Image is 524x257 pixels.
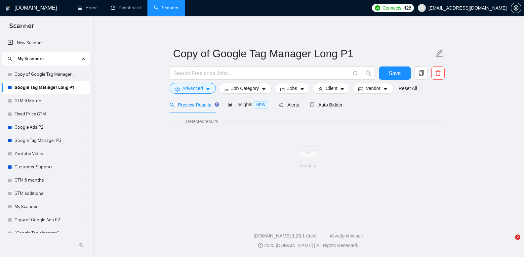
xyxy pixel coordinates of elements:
a: Google Tag Manager Long P1 [15,81,77,94]
span: search [362,70,375,76]
span: Jobs [287,85,297,92]
span: edit [435,49,444,58]
a: searchScanner [154,5,179,11]
a: Customer Support [15,160,77,174]
span: caret-down [300,87,304,92]
span: caret-down [340,87,344,92]
span: bars [224,87,229,92]
span: setting [175,87,180,92]
span: Insights [228,102,268,107]
span: caret-down [383,87,388,92]
span: Job Category [231,85,259,92]
span: holder [81,178,87,183]
span: search [170,103,174,107]
button: setting [511,3,521,13]
span: copy [415,70,427,76]
button: copy [415,66,428,80]
span: delete [432,70,444,76]
span: holder [81,151,87,156]
a: Youtube Video [15,147,77,160]
a: Google Tag Manager P3 [15,134,77,147]
span: double-left [79,241,85,248]
span: robot [310,103,314,107]
span: copyright [258,243,263,248]
span: idcard [358,87,363,92]
span: 426 [404,4,411,12]
a: @vadymhimself [330,233,363,238]
a: homeHome [78,5,98,11]
span: user [420,6,424,10]
img: upwork-logo.png [375,5,380,11]
button: idcardVendorcaret-down [353,83,393,94]
a: Fixed Price GTM [15,107,77,121]
span: holder [81,111,87,117]
span: folder [280,87,285,92]
div: 2025 [DOMAIN_NAME] | All Rights Reserved. [98,242,519,249]
span: caret-down [206,87,210,92]
div: No data [175,162,442,169]
span: setting [511,5,521,11]
span: holder [81,191,87,196]
span: 2 [515,235,520,240]
button: userClientcaret-down [313,83,350,94]
span: area-chart [228,102,232,107]
span: holder [81,204,87,209]
span: holder [81,125,87,130]
span: holder [81,98,87,104]
span: search [5,57,15,61]
span: holder [81,72,87,77]
li: New Scanner [2,36,90,50]
a: [DOMAIN_NAME] 1.26.1 (dev) [254,233,317,238]
span: user [318,87,323,92]
span: holder [81,217,87,223]
a: Copy of Google Ads P2 [15,213,77,227]
a: My Scanner [15,200,77,213]
iframe: Intercom live chat [502,235,517,250]
button: settingAdvancedcaret-down [170,83,216,94]
button: search [362,66,375,80]
a: New Scanner [8,36,85,50]
a: Copy of Google Tag Manager Long P1 [15,68,77,81]
span: Scanner [4,21,39,35]
span: holder [81,164,87,170]
span: Vendor [366,85,380,92]
button: search [5,54,15,64]
span: caret-down [262,87,266,92]
a: GTM additional [15,187,77,200]
a: GTM 6 Motnh [15,94,77,107]
span: NEW [254,101,268,108]
span: holder [81,138,87,143]
button: Save [379,66,411,80]
span: Advanced [182,85,203,92]
span: Auto Bidder [310,102,343,107]
input: Search Freelance Jobs... [174,69,350,77]
a: GTM 6 months [15,174,77,187]
button: barsJob Categorycaret-down [219,83,272,94]
div: Tooltip anchor [214,102,220,107]
button: folderJobscaret-down [274,83,310,94]
span: Detected results [181,118,222,125]
span: info-circle [353,71,357,75]
span: Alerts [279,102,299,107]
span: holder [81,85,87,90]
span: Save [389,69,401,77]
button: delete [431,66,445,80]
span: Client [326,85,338,92]
img: logo [6,3,10,14]
span: Connects: [383,4,402,12]
a: dashboardDashboard [111,5,141,11]
span: holder [81,231,87,236]
a: Google Ads P2 [15,121,77,134]
span: Preview Results [170,102,217,107]
input: Scanner name... [173,45,434,62]
a: setting [511,5,521,11]
span: My Scanners [18,52,44,65]
span: notification [279,103,283,107]
a: "Google Tag Manager" [15,227,77,240]
a: Reset All [399,85,417,92]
